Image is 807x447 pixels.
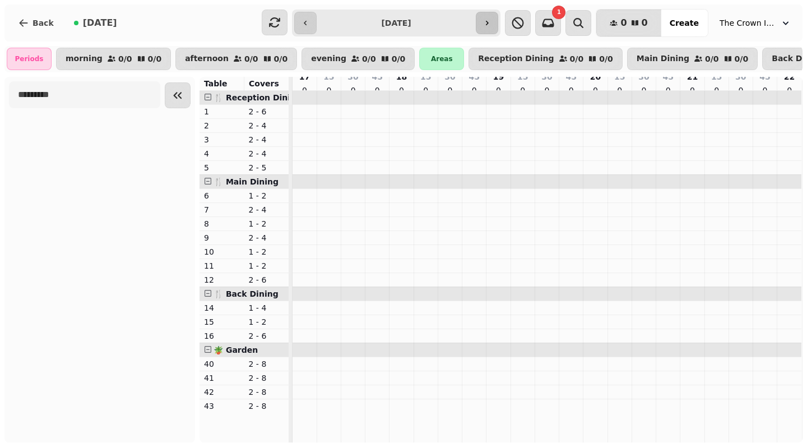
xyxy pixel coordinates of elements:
[347,71,358,82] p: 30
[249,246,285,257] p: 1 - 2
[204,79,228,88] span: Table
[638,71,649,82] p: 30
[204,372,240,384] p: 41
[397,85,406,96] p: 0
[711,71,722,82] p: 15
[324,85,333,96] p: 0
[249,79,279,88] span: Covers
[688,85,697,96] p: 0
[204,190,240,201] p: 6
[9,10,63,36] button: Back
[599,55,613,63] p: 0 / 0
[118,55,132,63] p: 0 / 0
[204,302,240,314] p: 14
[720,17,776,29] span: The Crown Inn
[185,54,229,63] p: afternoon
[204,386,240,398] p: 42
[421,85,430,96] p: 0
[249,330,285,342] p: 2 - 6
[274,55,288,63] p: 0 / 0
[165,82,191,108] button: Collapse sidebar
[493,71,504,82] p: 19
[249,218,285,229] p: 1 - 2
[249,400,285,412] p: 2 - 8
[469,48,622,70] button: Reception Dining0/00/0
[249,106,285,117] p: 2 - 6
[494,85,503,96] p: 0
[214,289,279,298] span: 🍴 Back Dining
[637,54,689,63] p: Main Dining
[302,48,415,70] button: evening0/00/0
[83,19,117,27] span: [DATE]
[470,85,479,96] p: 0
[244,55,258,63] p: 0 / 0
[760,85,769,96] p: 0
[565,71,576,82] p: 45
[759,71,770,82] p: 45
[362,55,376,63] p: 0 / 0
[249,302,285,314] p: 1 - 4
[785,85,794,96] p: 0
[642,19,648,27] span: 0
[175,48,297,70] button: afternoon0/00/0
[249,274,285,285] p: 2 - 6
[204,106,240,117] p: 1
[596,10,661,36] button: 00
[446,85,454,96] p: 0
[249,120,285,131] p: 2 - 4
[517,71,528,82] p: 15
[662,71,673,82] p: 45
[392,55,406,63] p: 0 / 0
[372,71,383,82] p: 45
[249,190,285,201] p: 1 - 2
[204,218,240,229] p: 8
[249,134,285,145] p: 2 - 4
[670,19,699,27] span: Create
[444,71,455,82] p: 30
[249,260,285,271] p: 1 - 2
[249,162,285,173] p: 2 - 5
[204,148,240,159] p: 4
[33,19,54,27] span: Back
[249,372,285,384] p: 2 - 8
[736,85,745,96] p: 0
[373,85,382,96] p: 0
[311,54,346,63] p: evening
[300,85,309,96] p: 0
[541,71,552,82] p: 30
[204,162,240,173] p: 5
[7,48,52,70] div: Periods
[299,71,310,82] p: 17
[204,330,240,342] p: 16
[712,85,721,96] p: 0
[249,204,285,215] p: 2 - 4
[204,246,240,257] p: 10
[639,85,648,96] p: 0
[204,120,240,131] p: 2
[65,10,126,36] button: [DATE]
[249,358,285,370] p: 2 - 8
[66,54,103,63] p: morning
[204,260,240,271] p: 11
[567,85,576,96] p: 0
[664,85,672,96] p: 0
[249,386,285,398] p: 2 - 8
[214,345,258,354] span: 🪴 Garden
[214,177,279,186] span: 🍴 Main Dining
[557,10,561,15] span: 1
[469,71,480,82] p: 45
[323,71,334,82] p: 15
[56,48,171,70] button: morning0/00/0
[478,54,554,63] p: Reception Dining
[214,93,302,102] span: 🍴 Reception Dining
[687,71,698,82] p: 21
[518,85,527,96] p: 0
[204,232,240,243] p: 9
[148,55,162,63] p: 0 / 0
[420,71,431,82] p: 15
[396,71,407,82] p: 18
[204,400,240,412] p: 43
[419,48,464,70] div: Areas
[204,316,240,328] p: 15
[204,134,240,145] p: 3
